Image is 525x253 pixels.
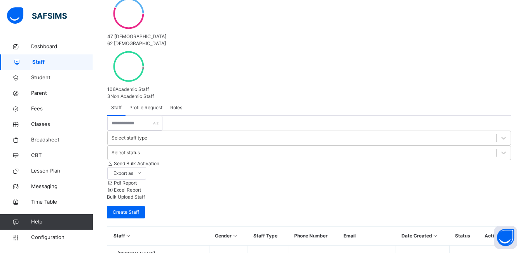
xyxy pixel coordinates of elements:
[107,40,113,46] span: 62
[209,227,248,246] th: Gender
[107,187,511,194] li: dropdown-list-item-null-1
[107,86,115,92] span: 106
[108,227,209,246] th: Staff
[31,74,93,82] span: Student
[32,58,93,66] span: Staff
[232,233,238,239] i: Sort in Ascending Order
[107,194,145,200] span: Bulk Upload Staff
[494,226,517,249] button: Open asap
[31,105,93,113] span: Fees
[115,86,149,92] span: Academic Staff
[31,43,93,51] span: Dashboard
[432,233,439,239] i: Sort in Ascending Order
[114,33,166,39] span: [DEMOGRAPHIC_DATA]
[113,170,133,177] span: Export as
[31,198,93,206] span: Time Table
[107,93,110,99] span: 3
[479,227,511,246] th: Actions
[111,104,122,111] span: Staff
[31,218,93,226] span: Help
[125,233,132,239] i: Sort in Ascending Order
[114,40,166,46] span: [DEMOGRAPHIC_DATA]
[31,89,93,97] span: Parent
[338,227,396,246] th: Email
[107,180,511,187] li: dropdown-list-item-null-0
[110,93,154,99] span: Non Academic Staff
[7,7,67,24] img: safsims
[170,104,182,111] span: Roles
[112,134,147,141] div: Select staff type
[31,167,93,175] span: Lesson Plan
[114,161,159,166] span: Send Bulk Activation
[449,227,479,246] th: Status
[396,227,449,246] th: Date Created
[31,183,93,190] span: Messaging
[288,227,338,246] th: Phone Number
[129,104,162,111] span: Profile Request
[112,149,140,156] div: Select status
[31,152,93,159] span: CBT
[113,209,139,216] span: Create Staff
[31,136,93,144] span: Broadsheet
[31,234,93,241] span: Configuration
[107,33,113,39] span: 47
[31,120,93,128] span: Classes
[248,227,288,246] th: Staff Type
